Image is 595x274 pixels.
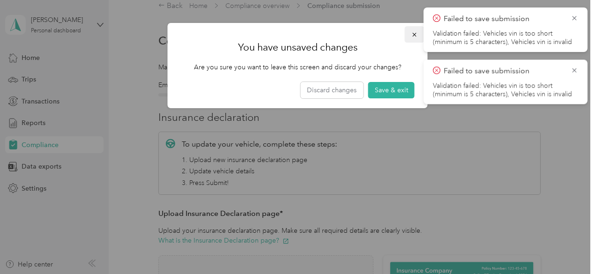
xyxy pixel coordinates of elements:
li: Validation failed: Vehicles vin is too short (minimum is 5 characters), Vehicles vin is invalid [433,30,578,46]
h1: You have unsaved changes [181,41,415,54]
button: Save & exit [368,82,415,98]
li: Validation failed: Vehicles vin is too short (minimum is 5 characters), Vehicles vin is invalid [433,81,578,98]
iframe: Everlance-gr Chat Button Frame [543,222,595,274]
button: Discard changes [300,82,363,98]
p: Are you sure you want to leave this screen and discard your changes? [181,62,415,72]
p: Failed to save submission [444,13,564,25]
p: Failed to save submission [444,65,564,77]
